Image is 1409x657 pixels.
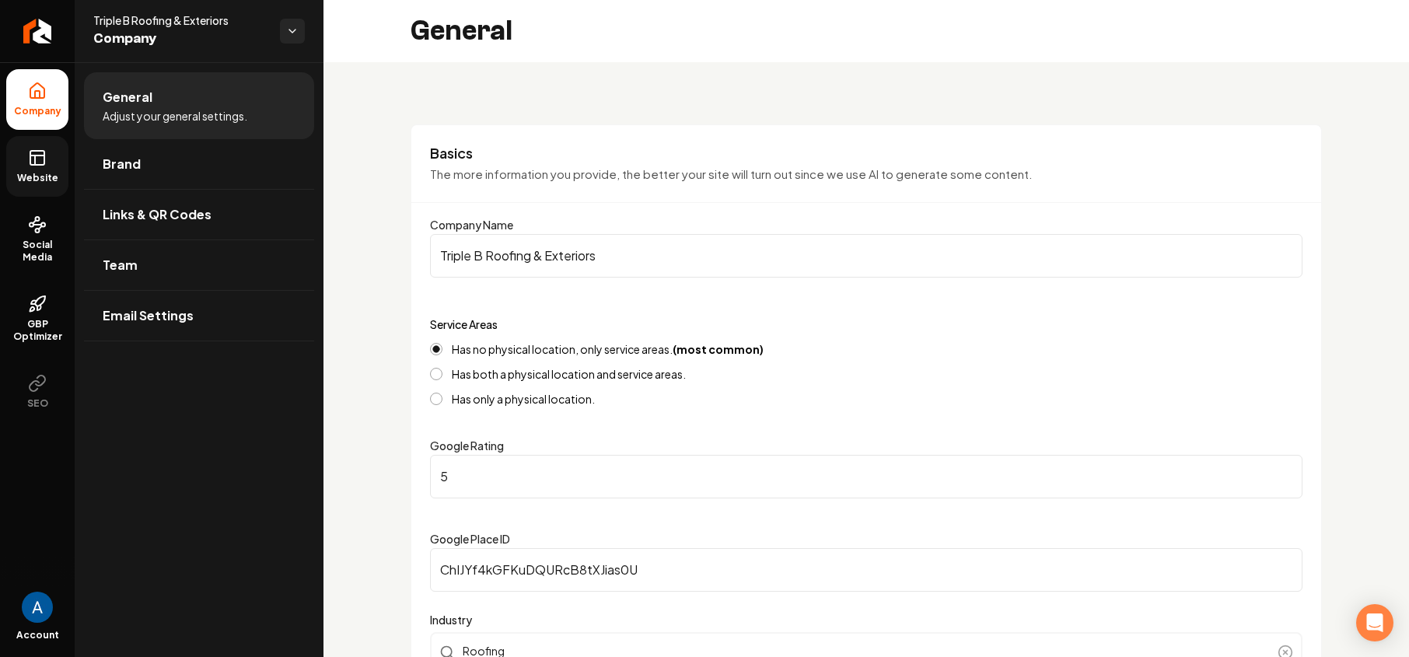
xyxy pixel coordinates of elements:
[1356,604,1393,641] div: Open Intercom Messenger
[84,190,314,239] a: Links & QR Codes
[6,203,68,276] a: Social Media
[430,317,498,331] label: Service Areas
[103,306,194,325] span: Email Settings
[84,139,314,189] a: Brand
[103,155,141,173] span: Brand
[93,28,267,50] span: Company
[430,144,1302,163] h3: Basics
[673,342,764,356] strong: (most common)
[6,239,68,264] span: Social Media
[22,592,53,623] img: Andrew Magana
[103,256,138,274] span: Team
[6,318,68,343] span: GBP Optimizer
[84,291,314,341] a: Email Settings
[22,592,53,623] button: Open user button
[103,205,212,224] span: Links & QR Codes
[6,362,68,422] button: SEO
[430,455,1302,498] input: Google Rating
[8,105,68,117] span: Company
[430,532,510,546] label: Google Place ID
[430,166,1302,183] p: The more information you provide, the better your site will turn out since we use AI to generate ...
[430,548,1302,592] input: Google Place ID
[430,439,504,453] label: Google Rating
[16,629,59,641] span: Account
[11,172,65,184] span: Website
[430,234,1302,278] input: Company Name
[23,19,52,44] img: Rebolt Logo
[411,16,512,47] h2: General
[430,218,513,232] label: Company Name
[84,240,314,290] a: Team
[452,344,764,355] label: Has no physical location, only service areas.
[6,136,68,197] a: Website
[6,282,68,355] a: GBP Optimizer
[452,369,686,379] label: Has both a physical location and service areas.
[103,88,152,107] span: General
[21,397,54,410] span: SEO
[103,108,247,124] span: Adjust your general settings.
[430,610,1302,629] label: Industry
[452,393,595,404] label: Has only a physical location.
[93,12,267,28] span: Triple B Roofing & Exteriors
